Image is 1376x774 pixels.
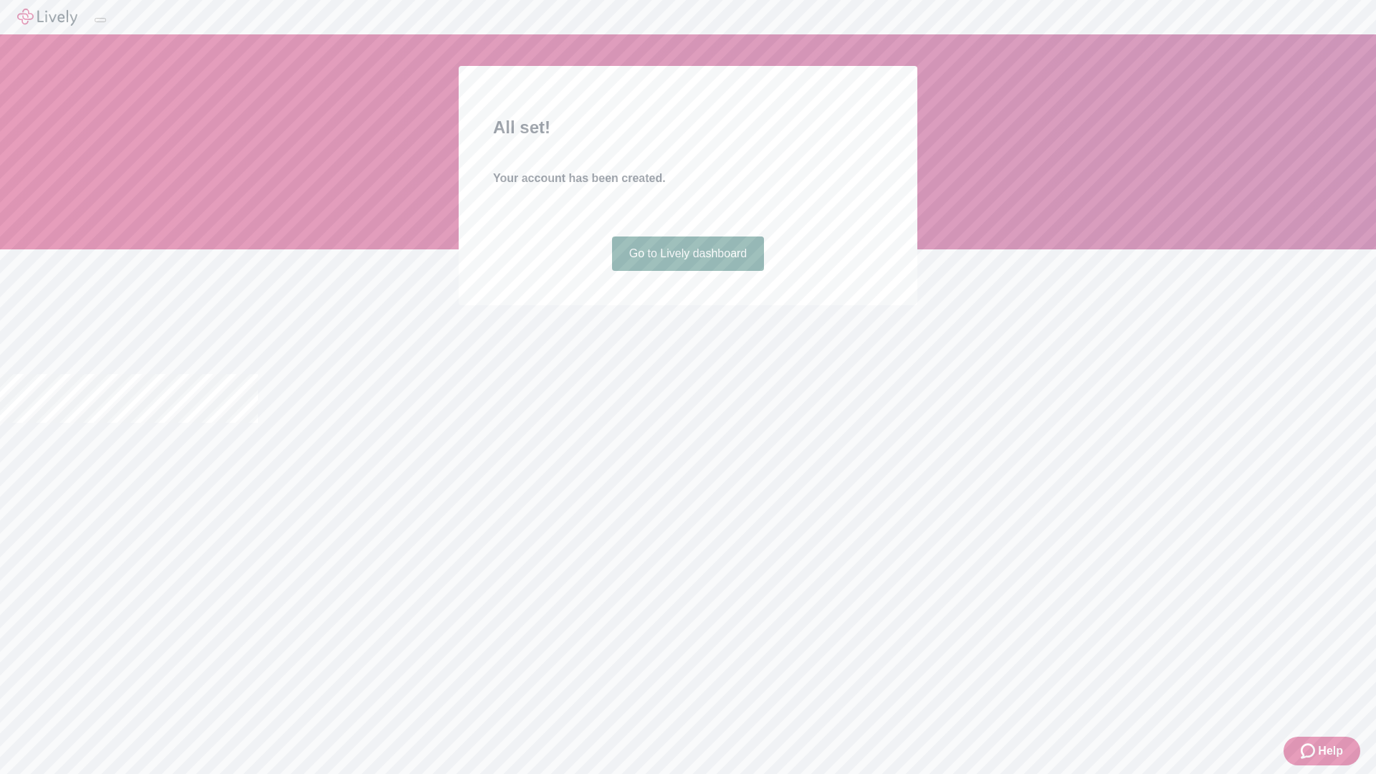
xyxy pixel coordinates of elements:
[612,236,765,271] a: Go to Lively dashboard
[493,115,883,140] h2: All set!
[493,170,883,187] h4: Your account has been created.
[1301,742,1318,760] svg: Zendesk support icon
[1318,742,1343,760] span: Help
[1284,737,1360,765] button: Zendesk support iconHelp
[95,18,106,22] button: Log out
[17,9,77,26] img: Lively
